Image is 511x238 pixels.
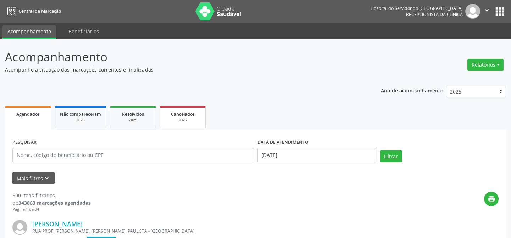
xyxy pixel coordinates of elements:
[16,111,40,117] span: Agendados
[122,111,144,117] span: Resolvidos
[488,195,495,203] i: print
[43,174,51,182] i: keyboard_arrow_down
[5,5,61,17] a: Central de Marcação
[257,137,309,148] label: DATA DE ATENDIMENTO
[406,11,463,17] span: Recepcionista da clínica
[483,6,491,14] i: 
[484,192,499,206] button: print
[165,118,200,123] div: 2025
[380,150,402,162] button: Filtrar
[257,148,376,162] input: Selecione um intervalo
[2,25,56,39] a: Acompanhamento
[381,86,444,95] p: Ano de acompanhamento
[60,111,101,117] span: Não compareceram
[12,206,91,212] div: Página 1 de 34
[12,220,27,235] img: img
[32,228,392,234] div: RUA PROF. [PERSON_NAME], [PERSON_NAME], PAULISTA - [GEOGRAPHIC_DATA]
[18,199,91,206] strong: 343863 marcações agendadas
[467,59,504,71] button: Relatórios
[115,118,151,123] div: 2025
[480,4,494,19] button: 
[465,4,480,19] img: img
[12,199,91,206] div: de
[12,148,254,162] input: Nome, código do beneficiário ou CPF
[12,192,91,199] div: 500 itens filtrados
[5,48,356,66] p: Acompanhamento
[5,66,356,73] p: Acompanhe a situação das marcações correntes e finalizadas
[171,111,195,117] span: Cancelados
[494,5,506,18] button: apps
[12,137,37,148] label: PESQUISAR
[63,25,104,38] a: Beneficiários
[371,5,463,11] div: Hospital do Servidor do [GEOGRAPHIC_DATA]
[18,8,61,14] span: Central de Marcação
[12,172,55,185] button: Mais filtroskeyboard_arrow_down
[60,118,101,123] div: 2025
[32,220,83,228] a: [PERSON_NAME]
